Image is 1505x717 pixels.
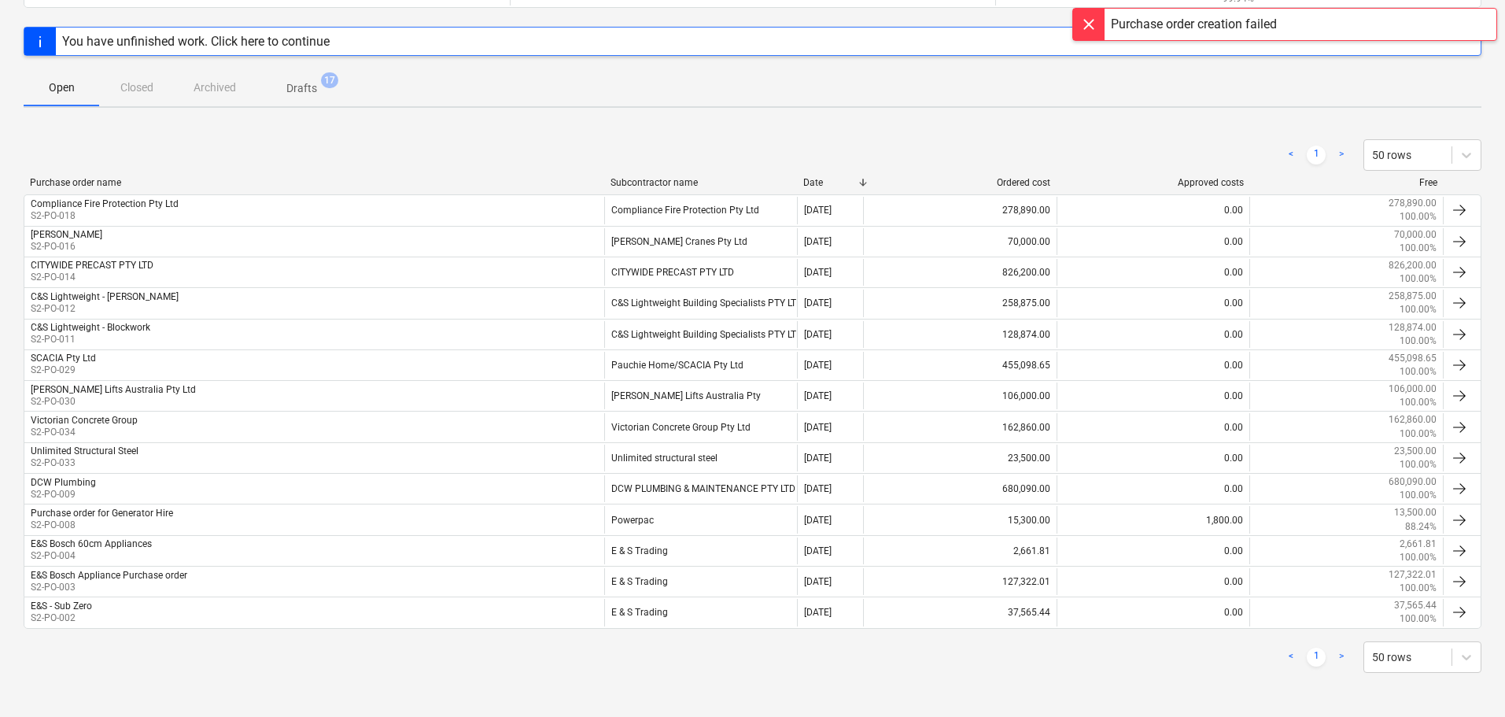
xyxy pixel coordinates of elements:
p: 100.00% [1400,210,1437,224]
div: You have unfinished work. Click here to continue [62,34,330,49]
div: Victorian Concrete Group Pty Ltd [604,413,798,440]
p: 258,875.00 [1389,290,1437,303]
p: 106,000.00 [1389,383,1437,396]
p: 13,500.00 [1394,506,1437,519]
p: 100.00% [1400,489,1437,502]
p: 100.00% [1400,272,1437,286]
p: S2-PO-014 [31,271,153,284]
div: Ordered cost [869,177,1050,188]
a: Page 1 is your current page [1307,648,1326,667]
p: S2-PO-012 [31,302,179,316]
div: Date [803,177,857,188]
div: 2,661.81 [863,538,1057,564]
div: 128,874.00 [863,321,1057,348]
div: Powerpac [604,506,798,533]
div: [DATE] [804,360,832,371]
div: Purchase order for Generator Hire [31,508,173,519]
div: [DATE] [804,236,832,247]
div: Unlimited Structural Steel [31,445,138,456]
div: Purchase order creation failed [1111,15,1277,34]
p: S2-PO-030 [31,395,196,408]
div: [DATE] [804,205,832,216]
div: 0.00 [1057,599,1250,626]
div: Compliance Fire Protection Pty Ltd [31,198,179,209]
p: 680,090.00 [1389,475,1437,489]
div: E & S Trading [604,538,798,564]
div: Approved costs [1063,177,1244,188]
div: Chat Widget [1426,641,1505,717]
p: 826,200.00 [1389,259,1437,272]
div: 826,200.00 [863,259,1057,286]
div: Victorian Concrete Group [31,415,138,426]
p: S2-PO-018 [31,209,179,223]
div: 37,565.44 [863,599,1057,626]
div: [DATE] [804,576,832,587]
div: 1,800.00 [1057,506,1250,533]
div: 0.00 [1057,475,1250,502]
div: 278,890.00 [863,197,1057,224]
a: Previous page [1282,648,1300,667]
p: 278,890.00 [1389,197,1437,210]
div: 0.00 [1057,197,1250,224]
p: 128,874.00 [1389,321,1437,334]
p: 455,098.65 [1389,352,1437,365]
div: 680,090.00 [863,475,1057,502]
div: C&S Lightweight Building Specialists PTY LTD [604,290,798,316]
p: 127,322.01 [1389,568,1437,582]
div: [DATE] [804,422,832,433]
p: S2-PO-011 [31,333,150,346]
div: 106,000.00 [863,383,1057,409]
div: 0.00 [1057,352,1250,379]
div: 15,300.00 [863,506,1057,533]
p: 2,661.81 [1400,538,1437,551]
div: [DATE] [804,607,832,618]
p: 88.24% [1405,520,1437,534]
p: 100.00% [1400,365,1437,379]
a: Next page [1332,648,1351,667]
div: [DATE] [804,329,832,340]
div: 0.00 [1057,383,1250,409]
p: S2-PO-034 [31,426,138,439]
p: Open [42,79,80,96]
span: 17 [321,72,338,88]
p: 100.00% [1400,458,1437,471]
p: 100.00% [1400,427,1437,441]
a: Next page [1332,146,1351,164]
div: [DATE] [804,545,832,556]
div: C&S Lightweight - Blockwork [31,322,150,333]
div: C&S Lightweight - [PERSON_NAME] [31,291,179,302]
p: 100.00% [1400,242,1437,255]
p: S2-PO-002 [31,612,92,625]
p: 100.00% [1400,303,1437,316]
div: E&S - Sub Zero [31,601,92,612]
div: [PERSON_NAME] [31,229,102,240]
div: Unlimited structural steel [604,445,798,471]
div: 0.00 [1057,259,1250,286]
div: [DATE] [804,515,832,526]
div: 23,500.00 [863,445,1057,471]
p: 100.00% [1400,551,1437,564]
div: SCACIA Pty Ltd [31,353,96,364]
div: Pauchie Home/SCACIA Pty Ltd [604,352,798,379]
p: 100.00% [1400,334,1437,348]
div: C&S Lightweight Building Specialists PTY LTD [604,321,798,348]
div: 0.00 [1057,290,1250,316]
div: 0.00 [1057,445,1250,471]
div: [PERSON_NAME] Lifts Australia Pty [604,383,798,409]
div: 70,000.00 [863,228,1057,255]
div: E & S Trading [604,599,798,626]
div: [PERSON_NAME] Lifts Australia Pty Ltd [31,384,196,395]
p: 23,500.00 [1394,445,1437,458]
div: E&S Bosch 60cm Appliances [31,538,152,549]
p: S2-PO-033 [31,456,138,470]
p: S2-PO-004 [31,549,152,563]
p: S2-PO-029 [31,364,96,377]
div: 127,322.01 [863,568,1057,595]
div: [DATE] [804,390,832,401]
p: Drafts [286,80,317,97]
div: [PERSON_NAME] Cranes Pty Ltd [604,228,798,255]
div: E&S Bosch Appliance Purchase order [31,570,187,581]
div: Compliance Fire Protection Pty Ltd [604,197,798,224]
div: 455,098.65 [863,352,1057,379]
p: S2-PO-016 [31,240,102,253]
